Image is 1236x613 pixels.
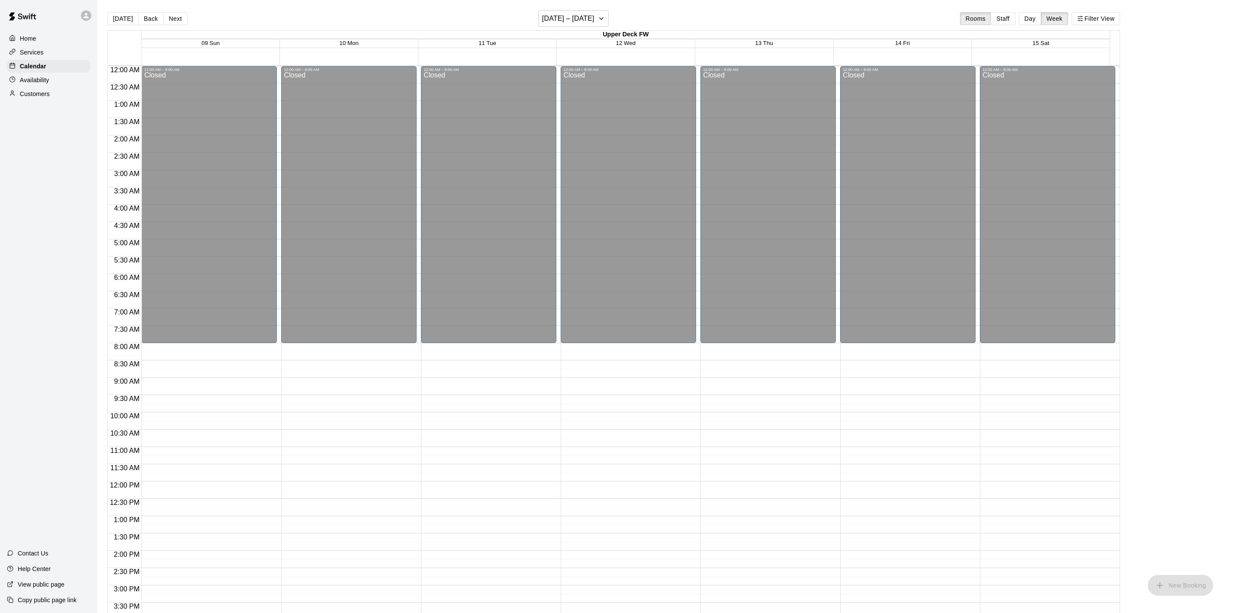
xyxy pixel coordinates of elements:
[895,40,910,46] button: 14 Fri
[108,66,142,74] span: 12:00 AM
[538,10,609,27] button: [DATE] – [DATE]
[18,549,48,558] p: Contact Us
[542,13,594,25] h6: [DATE] – [DATE]
[108,481,141,489] span: 12:00 PM
[112,135,142,143] span: 2:00 AM
[112,101,142,108] span: 1:00 AM
[7,46,90,59] a: Services
[700,66,836,343] div: 12:00 AM – 8:00 AM: Closed
[108,499,141,506] span: 12:30 PM
[840,66,976,343] div: 12:00 AM – 8:00 AM: Closed
[18,596,77,604] p: Copy public page link
[112,222,142,229] span: 4:30 AM
[144,72,274,342] div: Closed
[1072,12,1120,25] button: Filter View
[284,67,321,72] div: 12:00 AM – 8:00 AM
[112,551,142,558] span: 2:00 PM
[144,67,181,72] div: 12:00 AM – 8:00 AM
[424,72,554,342] div: Closed
[1033,40,1050,46] button: 15 Sat
[7,32,90,45] a: Home
[20,90,50,98] p: Customers
[112,603,142,610] span: 3:30 PM
[138,12,164,25] button: Back
[112,239,142,247] span: 5:00 AM
[18,580,64,589] p: View public page
[991,12,1015,25] button: Staff
[703,67,740,72] div: 12:00 AM – 8:00 AM
[112,533,142,541] span: 1:30 PM
[1019,12,1041,25] button: Day
[108,83,142,91] span: 12:30 AM
[20,76,49,84] p: Availability
[843,67,880,72] div: 12:00 AM – 8:00 AM
[284,72,414,342] div: Closed
[108,430,142,437] span: 10:30 AM
[112,378,142,385] span: 9:00 AM
[703,72,833,342] div: Closed
[421,66,556,343] div: 12:00 AM – 8:00 AM: Closed
[112,274,142,281] span: 6:00 AM
[141,31,1110,39] div: Upper Deck FW
[7,87,90,100] a: Customers
[112,568,142,575] span: 2:30 PM
[755,40,773,46] button: 13 Thu
[20,34,36,43] p: Home
[108,464,142,472] span: 11:30 AM
[18,565,51,573] p: Help Center
[112,516,142,523] span: 1:00 PM
[202,40,220,46] button: 09 Sun
[563,67,600,72] div: 12:00 AM – 8:00 AM
[112,360,142,368] span: 8:30 AM
[108,447,142,454] span: 11:00 AM
[982,67,1020,72] div: 12:00 AM – 8:00 AM
[960,12,991,25] button: Rooms
[7,60,90,73] a: Calendar
[982,72,1113,342] div: Closed
[141,66,277,343] div: 12:00 AM – 8:00 AM: Closed
[616,40,636,46] button: 12 Wed
[563,72,693,342] div: Closed
[980,66,1115,343] div: 12:00 AM – 8:00 AM: Closed
[112,291,142,298] span: 6:30 AM
[339,40,358,46] button: 10 Mon
[112,257,142,264] span: 5:30 AM
[112,170,142,177] span: 3:00 AM
[112,118,142,125] span: 1:30 AM
[112,585,142,593] span: 3:00 PM
[108,412,142,420] span: 10:00 AM
[107,12,138,25] button: [DATE]
[424,67,461,72] div: 12:00 AM – 8:00 AM
[20,62,46,71] p: Calendar
[7,74,90,87] a: Availability
[112,205,142,212] span: 4:00 AM
[112,343,142,350] span: 8:00 AM
[112,395,142,402] span: 9:30 AM
[843,72,973,342] div: Closed
[112,153,142,160] span: 2:30 AM
[112,187,142,195] span: 3:30 AM
[561,66,696,343] div: 12:00 AM – 8:00 AM: Closed
[112,308,142,316] span: 7:00 AM
[112,326,142,333] span: 7:30 AM
[20,48,44,57] p: Services
[478,40,496,46] button: 11 Tue
[1041,12,1068,25] button: Week
[163,12,187,25] button: Next
[281,66,417,343] div: 12:00 AM – 8:00 AM: Closed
